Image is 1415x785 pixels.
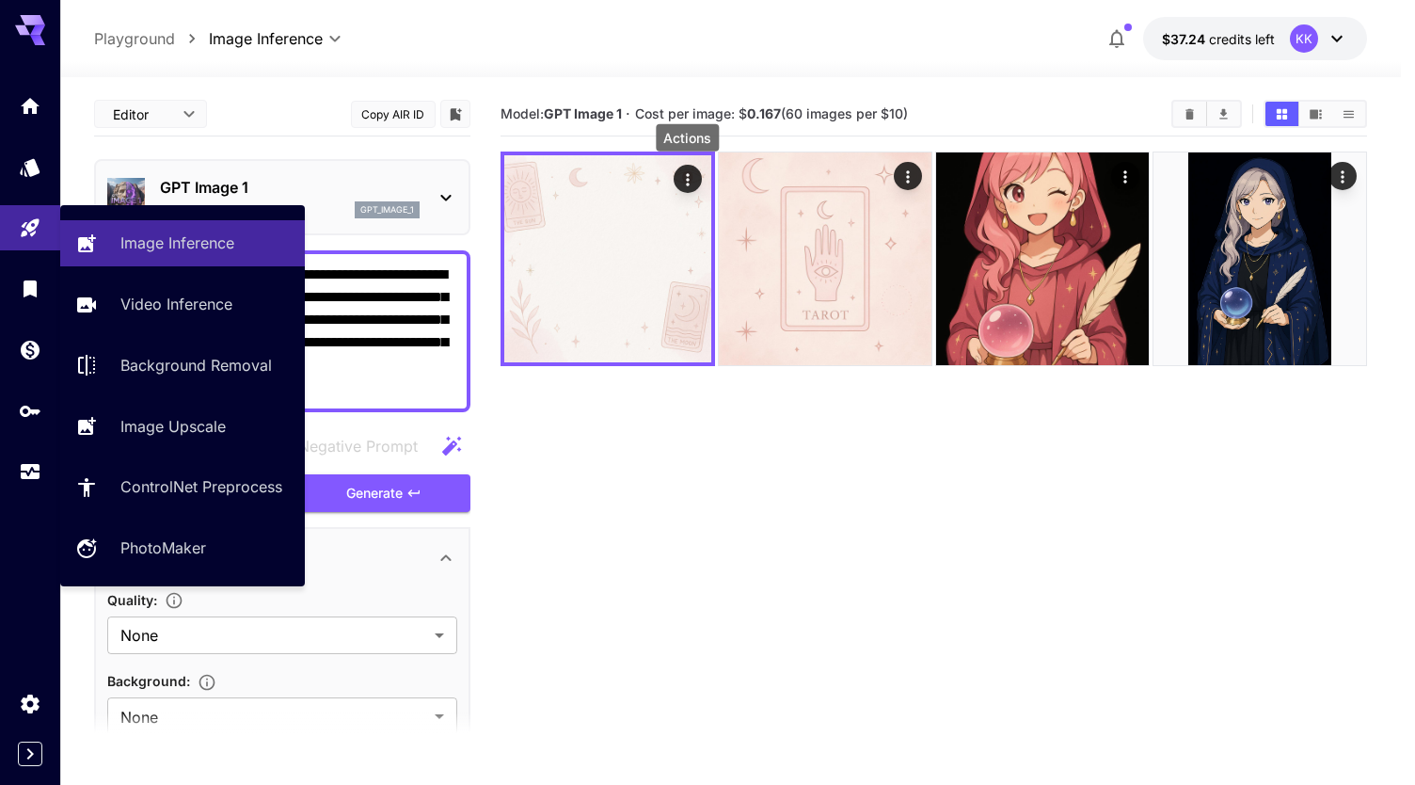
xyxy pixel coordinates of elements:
[1299,102,1332,126] button: Show images in video view
[120,354,272,376] p: Background Removal
[120,415,226,438] p: Image Upscale
[19,277,41,300] div: Library
[1171,100,1242,128] div: Clear ImagesDownload All
[1207,102,1240,126] button: Download All
[626,103,630,125] p: ·
[360,203,414,216] p: gpt_image_1
[936,152,1149,365] img: Z
[447,103,464,125] button: Add to library
[60,525,305,571] a: PhotoMaker
[120,232,234,254] p: Image Inference
[19,216,41,240] div: Playground
[346,482,403,505] span: Generate
[160,176,420,199] p: GPT Image 1
[501,105,622,121] span: Model:
[298,435,418,457] span: Negative Prompt
[19,155,41,179] div: Models
[19,399,41,423] div: API Keys
[120,293,232,315] p: Video Inference
[1265,102,1298,126] button: Show images in grid view
[60,464,305,510] a: ControlNet Preprocess
[120,475,282,498] p: ControlNet Preprocess
[747,105,781,121] b: 0.167
[674,165,702,193] div: Actions
[18,742,42,766] button: Expand sidebar
[60,220,305,266] a: Image Inference
[1111,162,1139,190] div: Actions
[1264,100,1367,128] div: Show images in grid viewShow images in video viewShow images in list view
[107,673,190,689] span: Background :
[120,706,427,729] span: None
[60,403,305,449] a: Image Upscale
[635,105,908,121] span: Cost per image: $ (60 images per $10)
[1153,152,1366,365] img: 9k=
[1290,24,1318,53] div: KK
[1209,31,1275,47] span: credits left
[544,105,622,121] b: GPT Image 1
[1173,102,1206,126] button: Clear Images
[19,460,41,484] div: Usage
[120,537,206,559] p: PhotoMaker
[1328,162,1357,190] div: Actions
[1162,31,1209,47] span: $37.24
[107,592,157,608] span: Quality :
[60,343,305,389] a: Background Removal
[60,281,305,328] a: Video Inference
[113,104,171,124] span: Editor
[894,162,922,190] div: Actions
[94,27,209,50] nav: breadcrumb
[351,101,436,128] button: Copy AIR ID
[19,94,41,118] div: Home
[19,338,41,361] div: Wallet
[1143,17,1367,60] button: $37.23582
[94,27,175,50] p: Playground
[19,692,41,715] div: Settings
[209,27,323,50] span: Image Inference
[719,152,931,365] img: 9k=
[656,124,719,152] div: Actions
[261,434,433,457] span: Negative prompts are not compatible with the selected model.
[120,624,427,647] span: None
[1332,102,1365,126] button: Show images in list view
[504,155,711,362] img: 9k=
[1162,29,1275,49] div: $37.23582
